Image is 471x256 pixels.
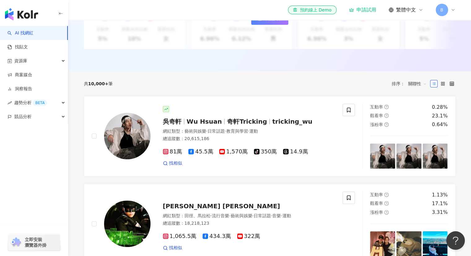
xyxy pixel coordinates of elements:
span: 日常話題 [254,213,271,218]
a: KOL Avatar吳奇軒Wu Hsuan奇軒Trickingtricking_wu網紅類型：藝術與娛樂·日常話題·教育與學習·運動總追蹤數：20,615,18681萬45.5萬1,570萬35... [84,96,456,176]
span: 教育與學習 [226,129,248,134]
span: 立即安裝 瀏覽器外掛 [25,237,46,248]
span: 互動率 [370,104,383,109]
span: 繁體中文 [396,7,416,13]
span: · [271,213,272,218]
a: 找相似 [163,245,182,251]
div: BETA [33,100,47,106]
div: 23.1% [432,113,448,119]
span: question-circle [384,201,389,205]
div: 0.64% [432,121,448,128]
span: · [229,213,230,218]
span: Wu Hsuan [187,118,222,125]
img: post-image [423,143,448,169]
span: · [252,213,253,218]
span: 吳奇軒 [163,118,181,125]
span: question-circle [384,113,389,118]
span: 漲粉率 [370,210,383,215]
span: 資源庫 [14,54,27,68]
div: 網紅類型 ： [163,213,335,219]
span: 運動 [249,129,258,134]
img: logo [5,8,38,20]
span: 藝術與娛樂 [185,129,206,134]
span: 關聯性 [408,79,427,89]
span: 350萬 [254,148,277,155]
div: 網紅類型 ： [163,128,335,135]
span: rise [7,101,12,105]
span: · [281,213,282,218]
span: 找相似 [169,160,182,166]
span: 互動率 [370,192,383,197]
div: 總追蹤數 ： 18,218,123 [163,220,335,227]
span: · [225,129,226,134]
iframe: Help Scout Beacon - Open [446,231,465,250]
img: KOL Avatar [104,113,150,159]
span: tricking_wu [272,118,312,125]
div: 總追蹤數 ： 20,615,186 [163,136,335,142]
span: 田徑、馬拉松 [185,213,211,218]
div: 共 筆 [84,81,113,86]
span: 14.9萬 [283,148,308,155]
a: 找貼文 [7,44,28,50]
span: 1,570萬 [219,148,248,155]
a: 商案媒合 [7,72,32,78]
a: 申請試用 [349,7,376,13]
span: 觀看率 [370,201,383,206]
span: · [211,213,212,218]
span: question-circle [384,192,389,197]
span: [PERSON_NAME] [PERSON_NAME] [163,202,280,210]
span: question-circle [384,105,389,109]
span: 45.5萬 [188,148,213,155]
span: 322萬 [237,233,260,240]
div: 1.13% [432,192,448,198]
span: question-circle [384,122,389,127]
span: 趨勢分析 [14,96,47,110]
span: 奇軒Tricking [227,118,267,125]
div: 17.1% [432,200,448,207]
img: post-image [396,143,421,169]
img: KOL Avatar [104,201,150,247]
span: 找相似 [169,245,182,251]
a: 預約線上 Demo [288,6,336,14]
span: 1,065.5萬 [163,233,197,240]
a: 找相似 [163,160,182,166]
span: B [440,7,443,13]
span: 434.3萬 [203,233,231,240]
span: 10,000+ [88,81,109,86]
span: 流行音樂 [212,213,229,218]
a: 洞察報告 [7,86,32,92]
span: 日常話題 [207,129,225,134]
span: 音樂 [272,213,281,218]
div: 排序： [392,79,430,89]
div: 預約線上 Demo [293,7,331,13]
a: searchAI 找網紅 [7,30,33,36]
span: question-circle [384,210,389,214]
img: chrome extension [10,237,22,247]
span: 81萬 [163,148,182,155]
a: chrome extension立即安裝 瀏覽器外掛 [8,234,60,251]
span: 競品分析 [14,110,32,124]
span: · [206,129,207,134]
span: 運動 [282,213,291,218]
div: 0.28% [432,104,448,111]
div: 3.31% [432,209,448,216]
span: 觀看率 [370,113,383,118]
img: post-image [370,143,395,169]
span: 漲粉率 [370,122,383,127]
span: 藝術與娛樂 [230,213,252,218]
span: · [248,129,249,134]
